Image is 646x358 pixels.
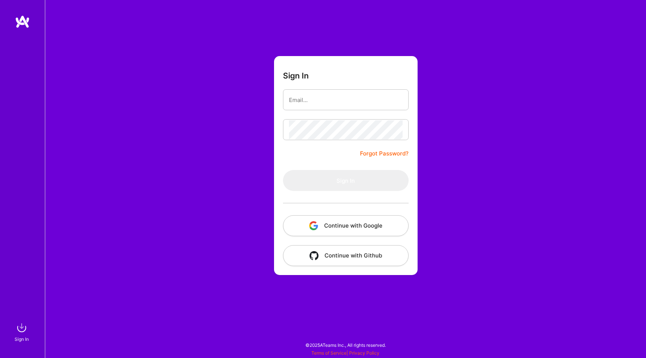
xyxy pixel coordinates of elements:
[310,251,319,260] img: icon
[16,320,29,343] a: sign inSign In
[349,350,379,356] a: Privacy Policy
[45,336,646,354] div: © 2025 ATeams Inc., All rights reserved.
[283,215,409,236] button: Continue with Google
[14,320,29,335] img: sign in
[289,90,403,109] input: Email...
[15,15,30,28] img: logo
[283,71,309,80] h3: Sign In
[311,350,347,356] a: Terms of Service
[309,221,318,230] img: icon
[360,149,409,158] a: Forgot Password?
[311,350,379,356] span: |
[15,335,29,343] div: Sign In
[283,170,409,191] button: Sign In
[283,245,409,266] button: Continue with Github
